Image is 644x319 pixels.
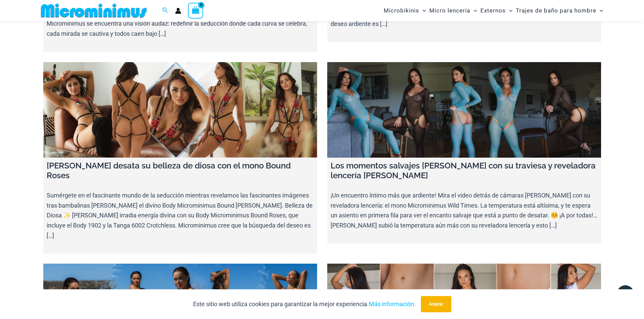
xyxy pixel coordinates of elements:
[327,62,601,158] a: Los momentos salvajes de Heather con su traviesa y reveladora lencería de malla
[506,2,512,19] span: Alternar menú
[421,296,451,312] button: Aceptar
[175,8,181,14] a: Enlace del icono de la cuenta
[479,2,514,19] a: ExternosAlternar menúAlternar menú
[193,300,369,308] font: Este sitio web utiliza cookies para garantizar la mejor experiencia.
[419,2,426,19] span: Alternar menú
[470,2,477,19] span: Alternar menú
[162,6,168,15] a: Enlace del icono de búsqueda
[429,302,443,307] font: Aceptar
[381,1,606,20] nav: Navegación del sitio
[47,161,291,180] font: [PERSON_NAME] desata su belleza de diosa con el mono Bound Roses
[47,192,313,239] font: Sumérgete en el fascinante mundo de la seducción mientras revelamos las fascinantes imágenes tras...
[429,7,470,14] font: Micro lencería
[38,3,149,18] img: MM SHOP LOGO PLANO
[516,7,596,14] font: Trajes de baño para hombre
[514,2,605,19] a: Trajes de baño para hombreAlternar menúAlternar menú
[428,2,479,19] a: Micro lenceríaAlternar menúAlternar menú
[596,2,603,19] span: Alternar menú
[480,7,506,14] font: Externos
[331,192,597,229] font: ¡Un encuentro íntimo más que ardiente! Mira el video detrás de cámaras [PERSON_NAME] con su revel...
[369,300,416,308] a: Más información.
[382,2,428,19] a: MicrobikinisAlternar menúAlternar menú
[43,62,317,158] a: Tamika desata su belleza de diosa con el mono Bound Roses
[384,7,419,14] font: Microbikinis
[188,3,204,18] a: Ver carrito de compras, vacío
[331,161,596,180] font: Los momentos salvajes [PERSON_NAME] con su traviesa y reveladora lencería [PERSON_NAME]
